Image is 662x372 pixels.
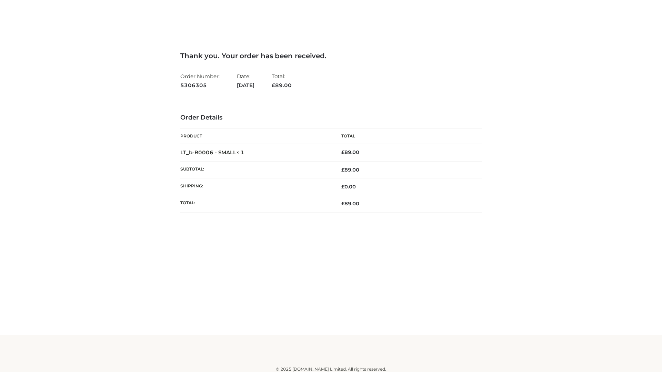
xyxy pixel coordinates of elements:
[180,114,482,122] h3: Order Details
[180,195,331,212] th: Total:
[331,128,482,144] th: Total
[341,149,359,155] bdi: 89.00
[180,161,331,178] th: Subtotal:
[180,128,331,144] th: Product
[180,149,244,156] strong: LT_b-B0006 - SMALL
[341,184,356,190] bdi: 0.00
[180,178,331,195] th: Shipping:
[237,70,254,91] li: Date:
[341,149,344,155] span: £
[272,82,275,89] span: £
[236,149,244,156] strong: × 1
[272,82,292,89] span: 89.00
[341,200,359,207] span: 89.00
[341,167,359,173] span: 89.00
[237,81,254,90] strong: [DATE]
[341,200,344,207] span: £
[180,52,482,60] h3: Thank you. Your order has been received.
[180,70,220,91] li: Order Number:
[341,184,344,190] span: £
[180,81,220,90] strong: 5306305
[272,70,292,91] li: Total:
[341,167,344,173] span: £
